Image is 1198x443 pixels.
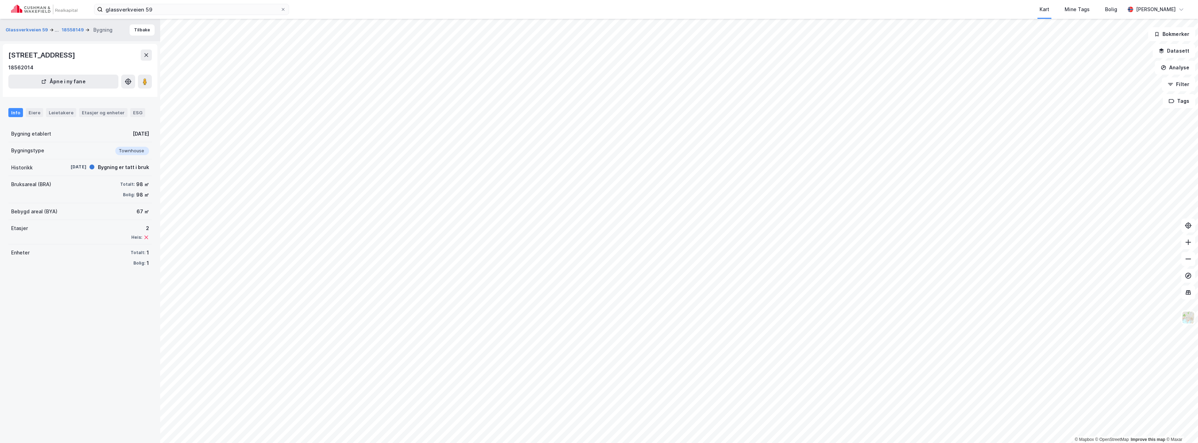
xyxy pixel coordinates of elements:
div: [DATE] [59,164,86,170]
div: [STREET_ADDRESS] [8,49,77,61]
div: Bolig: [133,260,145,266]
a: Improve this map [1131,437,1165,442]
div: Etasjer og enheter [82,109,125,116]
div: Enheter [11,249,30,257]
div: Info [8,108,23,117]
div: Bygning er tatt i bruk [98,163,149,171]
div: Bolig: [123,192,135,198]
div: 98 ㎡ [136,180,149,189]
div: Leietakere [46,108,76,117]
iframe: Chat Widget [1163,410,1198,443]
div: ESG [130,108,145,117]
div: 1 [147,249,149,257]
div: [PERSON_NAME] [1136,5,1176,14]
div: Eiere [26,108,43,117]
button: Glassverkveien 59 [6,26,49,34]
button: Tags [1163,94,1195,108]
button: Bokmerker [1148,27,1195,41]
div: 18562014 [8,63,33,72]
a: OpenStreetMap [1095,437,1129,442]
input: Søk på adresse, matrikkel, gårdeiere, leietakere eller personer [103,4,280,15]
div: Historikk [11,163,33,172]
div: 2 [131,224,149,232]
div: Etasjer [11,224,28,232]
div: Totalt: [131,250,145,255]
div: Totalt: [120,182,135,187]
div: Bolig [1105,5,1117,14]
div: Bruksareal (BRA) [11,180,51,189]
img: Z [1182,311,1195,324]
div: 1 [147,259,149,267]
div: Kontrollprogram for chat [1163,410,1198,443]
div: Bebygd areal (BYA) [11,207,57,216]
div: 67 ㎡ [137,207,149,216]
button: Tilbake [130,24,155,36]
button: 18558149 [62,26,85,33]
div: Bygningstype [11,146,44,155]
div: Bygning etablert [11,130,51,138]
div: Mine Tags [1065,5,1090,14]
a: Mapbox [1075,437,1094,442]
button: Åpne i ny fane [8,75,118,89]
div: Kart [1040,5,1049,14]
button: Datasett [1153,44,1195,58]
button: Analyse [1155,61,1195,75]
div: Bygning [93,26,112,34]
div: 98 ㎡ [136,191,149,199]
button: Filter [1162,77,1195,91]
div: Heis: [131,235,142,240]
img: cushman-wakefield-realkapital-logo.202ea83816669bd177139c58696a8fa1.svg [11,5,77,14]
div: ... [55,26,59,34]
div: [DATE] [133,130,149,138]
